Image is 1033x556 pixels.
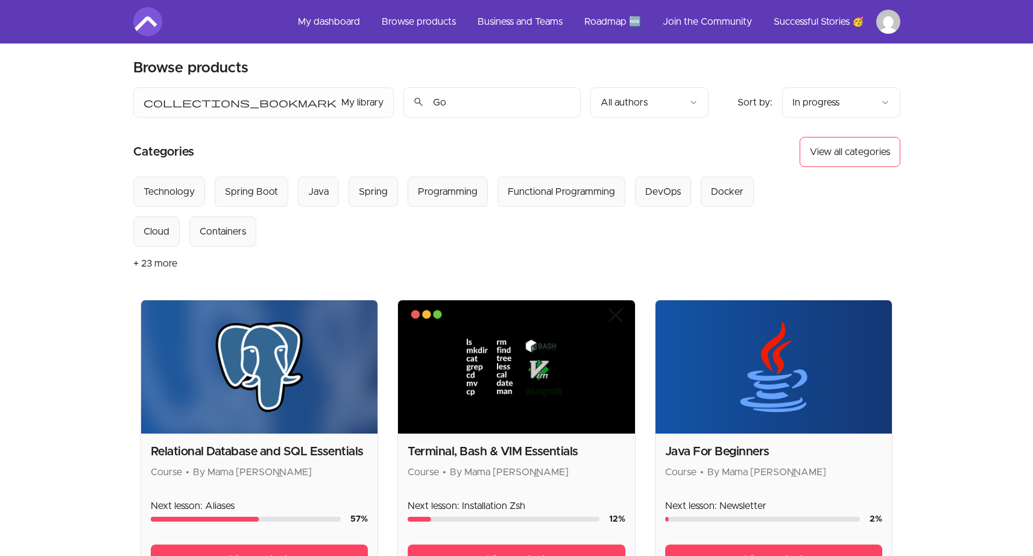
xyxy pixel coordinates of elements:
[408,467,439,477] span: Course
[665,499,883,513] p: Next lesson: Newsletter
[575,7,651,36] a: Roadmap 🆕
[707,467,826,477] span: By Mama [PERSON_NAME]
[144,185,195,199] div: Technology
[645,185,681,199] div: DevOps
[408,499,625,513] p: Next lesson: Installation Zsh
[418,185,478,199] div: Programming
[590,87,709,118] button: Filter by author
[508,185,615,199] div: Functional Programming
[408,443,625,460] h2: Terminal, Bash & VIM Essentials
[408,517,599,522] div: Course progress
[225,185,278,199] div: Spring Boot
[288,7,900,36] nav: Main
[151,467,182,477] span: Course
[782,87,900,118] button: Product sort options
[468,7,572,36] a: Business and Teams
[800,137,900,167] button: View all categories
[133,58,248,78] h2: Browse products
[655,300,892,434] img: Product image for Java For Beginners
[665,443,883,460] h2: Java For Beginners
[764,7,874,36] a: Successful Stories 🥳
[200,224,246,239] div: Containers
[665,467,697,477] span: Course
[443,467,446,477] span: •
[413,93,424,110] span: search
[403,87,581,118] input: Search product names
[133,87,394,118] button: Filter by My library
[738,98,772,107] span: Sort by:
[151,443,368,460] h2: Relational Database and SQL Essentials
[133,247,177,280] button: + 23 more
[665,517,861,522] div: Course progress
[193,467,312,477] span: By Mama [PERSON_NAME]
[151,499,368,513] p: Next lesson: Aliases
[144,224,169,239] div: Cloud
[133,137,194,167] h2: Categories
[711,185,744,199] div: Docker
[609,515,625,523] span: 12 %
[141,300,378,434] img: Product image for Relational Database and SQL Essentials
[359,185,388,199] div: Spring
[288,7,370,36] a: My dashboard
[398,300,635,434] img: Product image for Terminal, Bash & VIM Essentials
[151,517,341,522] div: Course progress
[308,185,329,199] div: Java
[870,515,882,523] span: 2 %
[450,467,569,477] span: By Mama [PERSON_NAME]
[372,7,466,36] a: Browse products
[186,467,189,477] span: •
[653,7,762,36] a: Join the Community
[700,467,704,477] span: •
[144,95,336,110] span: collections_bookmark
[133,7,162,36] img: Amigoscode logo
[876,10,900,34] img: Profile image for Steven Jemmott
[350,515,368,523] span: 57 %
